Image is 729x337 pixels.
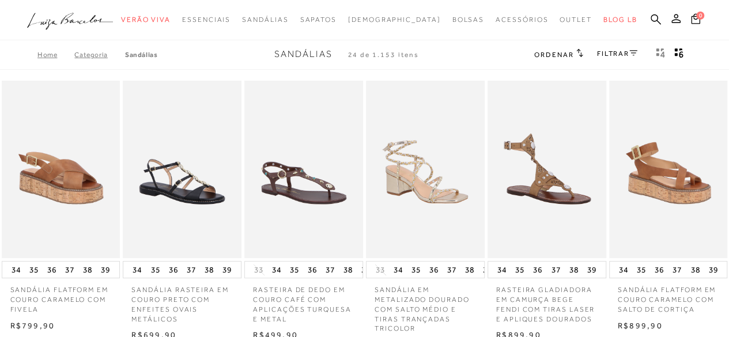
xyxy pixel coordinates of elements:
button: 34 [8,262,24,278]
button: 35 [408,262,424,278]
a: Sandálias [125,51,157,59]
button: 37 [62,262,78,278]
span: Outlet [560,16,592,24]
button: 34 [615,262,632,278]
button: 36 [165,262,182,278]
button: 38 [565,262,581,278]
button: Mostrar 4 produtos por linha [652,47,668,62]
span: Sandálias [274,49,332,59]
button: 34 [494,262,510,278]
a: SANDÁLIA FLATFORM EM COURO CARAMELO COM SALTO DE CORTIÇA [609,278,728,314]
a: FILTRAR [597,50,637,58]
button: 33 [251,264,267,275]
span: Sandálias [242,16,288,24]
span: Sapatos [300,16,336,24]
button: 39 [584,262,600,278]
a: categoryNavScreenReaderText [496,9,548,31]
button: 39 [97,262,114,278]
button: 39 [705,262,721,278]
a: SANDÁLIA EM METALIZADO DOURADO COM SALTO MÉDIO E TIRAS TRANÇADAS TRICOLOR SANDÁLIA EM METALIZADO ... [367,82,484,257]
button: 0 [688,13,704,28]
a: noSubCategoriesText [348,9,441,31]
button: 38 [462,262,478,278]
a: SANDÁLIA FLATFORM EM COURO CARAMELO COM FIVELA [2,278,120,314]
img: SANDÁLIA FLATFORM EM COURO CARAMELO COM FIVELA [3,82,119,257]
button: 37 [669,262,685,278]
img: SANDÁLIA EM METALIZADO DOURADO COM SALTO MÉDIO E TIRAS TRANÇADAS TRICOLOR [367,82,484,257]
span: [DEMOGRAPHIC_DATA] [348,16,441,24]
span: 24 de 1.153 itens [347,51,419,59]
span: Acessórios [496,16,548,24]
a: RASTEIRA GLADIADORA EM CAMURÇA BEGE FENDI COM TIRAS LASER E APLIQUES DOURADOS RASTEIRA GLADIADORA... [489,82,605,257]
a: RASTEIRA DE DEDO EM COURO CAFÉ COM APLICAÇÕES TURQUESA E METAL RASTEIRA DE DEDO EM COURO CAFÉ COM... [245,82,362,257]
a: Home [37,51,74,59]
span: 0 [696,12,704,20]
a: categoryNavScreenReaderText [300,9,336,31]
button: 38 [80,262,96,278]
span: Essenciais [182,16,231,24]
button: 36 [44,262,60,278]
img: SANDÁLIA RASTEIRA EM COURO PRETO COM ENFEITES OVAIS METÁLICOS [124,82,240,257]
a: SANDÁLIA RASTEIRA EM COURO PRETO COM ENFEITES OVAIS METÁLICOS SANDÁLIA RASTEIRA EM COURO PRETO CO... [124,82,240,257]
a: SANDÁLIA FLATFORM EM COURO CARAMELO COM SALTO DE CORTIÇA SANDÁLIA FLATFORM EM COURO CARAMELO COM ... [610,82,727,257]
button: 38 [201,262,217,278]
a: categoryNavScreenReaderText [182,9,231,31]
button: 35 [633,262,649,278]
span: R$899,90 [618,321,663,330]
button: 34 [390,262,406,278]
button: 38 [340,262,356,278]
button: 34 [269,262,285,278]
a: RASTEIRA GLADIADORA EM CAMURÇA BEGE FENDI COM TIRAS LASER E APLIQUES DOURADOS [488,278,606,324]
button: 39 [479,262,496,278]
a: Categoria [74,51,124,59]
button: 37 [322,262,338,278]
a: categoryNavScreenReaderText [242,9,288,31]
a: SANDÁLIA EM METALIZADO DOURADO COM SALTO MÉDIO E TIRAS TRANÇADAS TRICOLOR [366,278,485,334]
button: 34 [129,262,145,278]
span: Ordenar [534,51,573,59]
img: RASTEIRA GLADIADORA EM CAMURÇA BEGE FENDI COM TIRAS LASER E APLIQUES DOURADOS [489,82,605,257]
a: categoryNavScreenReaderText [121,9,171,31]
button: 33 [372,264,388,275]
button: 35 [26,262,42,278]
button: 39 [219,262,235,278]
a: categoryNavScreenReaderText [452,9,484,31]
button: 35 [512,262,528,278]
span: BLOG LB [603,16,637,24]
button: 39 [358,262,374,278]
button: 36 [304,262,320,278]
button: 36 [426,262,442,278]
button: 37 [444,262,460,278]
button: 38 [687,262,703,278]
img: RASTEIRA DE DEDO EM COURO CAFÉ COM APLICAÇÕES TURQUESA E METAL [245,82,362,257]
a: categoryNavScreenReaderText [560,9,592,31]
span: Verão Viva [121,16,171,24]
button: 36 [530,262,546,278]
span: Bolsas [452,16,484,24]
button: 37 [547,262,564,278]
button: 35 [148,262,164,278]
span: R$799,90 [10,321,55,330]
a: SANDÁLIA FLATFORM EM COURO CARAMELO COM FIVELA SANDÁLIA FLATFORM EM COURO CARAMELO COM FIVELA [3,82,119,257]
a: BLOG LB [603,9,637,31]
button: 37 [183,262,199,278]
button: 35 [286,262,303,278]
a: SANDÁLIA RASTEIRA EM COURO PRETO COM ENFEITES OVAIS METÁLICOS [123,278,241,324]
img: SANDÁLIA FLATFORM EM COURO CARAMELO COM SALTO DE CORTIÇA [610,82,727,257]
button: gridText6Desc [671,47,687,62]
a: RASTEIRA DE DEDO EM COURO CAFÉ COM APLICAÇÕES TURQUESA E METAL [244,278,363,324]
button: 36 [651,262,667,278]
